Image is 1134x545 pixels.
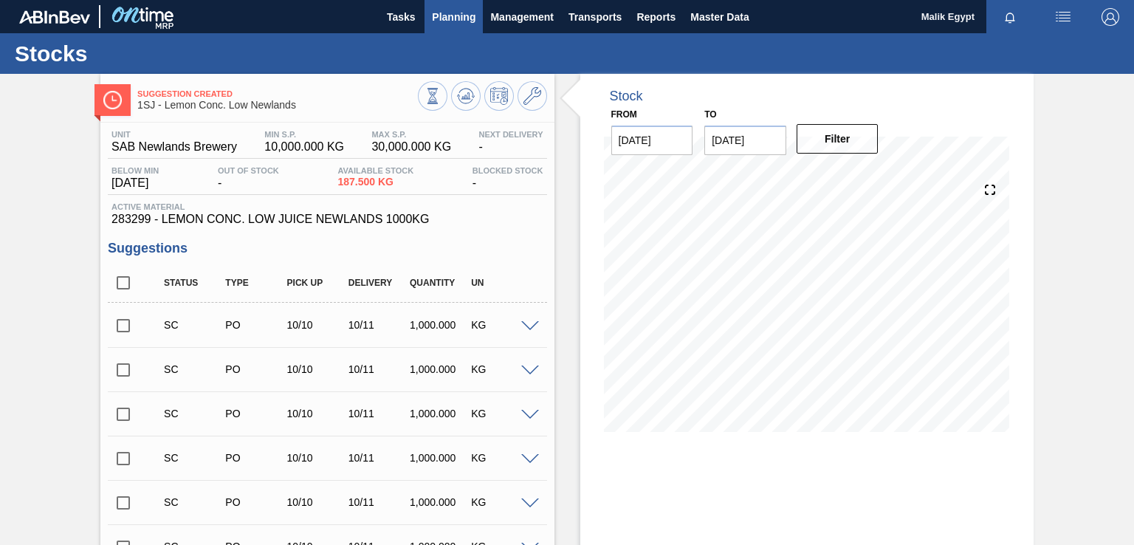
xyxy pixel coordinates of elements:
span: 283299 - LEMON CONC. LOW JUICE NEWLANDS 1000KG [111,213,543,226]
div: Suggestion Created [160,452,227,464]
span: [DATE] [111,176,159,190]
div: 1,000.000 [406,452,473,464]
div: Suggestion Created [160,363,227,375]
div: 10/10/2025 [283,363,351,375]
div: Delivery [345,278,412,288]
div: Purchase order [221,452,289,464]
h3: Suggestions [108,241,546,256]
span: MAX S.P. [371,130,451,139]
label: From [611,109,637,120]
div: KG [467,452,535,464]
div: - [214,166,283,190]
span: 187.500 KG [337,176,413,188]
div: 10/11/2025 [345,496,412,508]
div: 10/11/2025 [345,363,412,375]
span: 30,000.000 KG [371,140,451,154]
div: - [469,166,547,190]
span: Active Material [111,202,543,211]
div: Type [221,278,289,288]
div: 10/11/2025 [345,452,412,464]
img: Ícone [103,91,122,109]
img: TNhmsLtSVTkK8tSr43FrP2fwEKptu5GPRR3wAAAABJRU5ErkJggg== [19,10,90,24]
div: Suggestion Created [160,408,227,419]
div: Purchase order [221,363,289,375]
div: Purchase order [221,319,289,331]
img: Logout [1102,8,1119,26]
button: Schedule Inventory [484,81,514,111]
div: Stock [610,89,643,104]
button: Stocks Overview [418,81,447,111]
div: Purchase order [221,496,289,508]
div: 10/10/2025 [283,319,351,331]
div: 1,000.000 [406,496,473,508]
button: Update Chart [451,81,481,111]
div: 10/10/2025 [283,496,351,508]
label: to [704,109,716,120]
div: 10/10/2025 [283,408,351,419]
span: Management [490,8,554,26]
span: Below Min [111,166,159,175]
div: - [475,130,546,154]
input: mm/dd/yyyy [704,126,786,155]
div: Status [160,278,227,288]
div: Pick up [283,278,351,288]
div: 1,000.000 [406,408,473,419]
span: Transports [568,8,622,26]
span: Reports [636,8,676,26]
span: Unit [111,130,237,139]
span: 1SJ - Lemon Conc. Low Newlands [137,100,417,111]
button: Notifications [986,7,1034,27]
div: Suggestion Created [160,319,227,331]
div: Purchase order [221,408,289,419]
span: 10,000.000 KG [264,140,344,154]
span: Planning [432,8,475,26]
div: 1,000.000 [406,319,473,331]
span: Blocked Stock [472,166,543,175]
span: MIN S.P. [264,130,344,139]
img: userActions [1054,8,1072,26]
input: mm/dd/yyyy [611,126,693,155]
div: UN [467,278,535,288]
div: 10/11/2025 [345,408,412,419]
h1: Stocks [15,45,277,62]
div: KG [467,319,535,331]
span: Master Data [690,8,749,26]
div: 10/11/2025 [345,319,412,331]
button: Filter [797,124,879,154]
div: Quantity [406,278,473,288]
span: Out Of Stock [218,166,279,175]
span: SAB Newlands Brewery [111,140,237,154]
div: KG [467,408,535,419]
button: Go to Master Data / General [518,81,547,111]
div: Suggestion Created [160,496,227,508]
span: Tasks [385,8,417,26]
div: 10/10/2025 [283,452,351,464]
div: 1,000.000 [406,363,473,375]
div: KG [467,496,535,508]
span: Suggestion Created [137,89,417,98]
span: Next Delivery [478,130,543,139]
div: KG [467,363,535,375]
span: Available Stock [337,166,413,175]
